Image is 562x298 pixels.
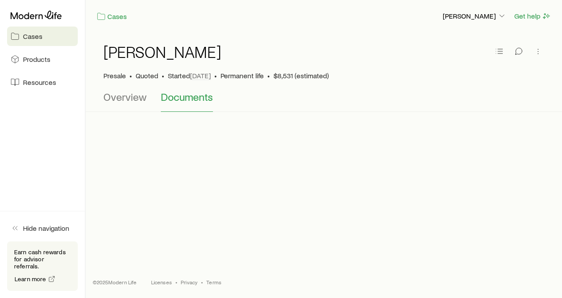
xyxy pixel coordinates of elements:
[206,279,221,286] a: Terms
[96,11,127,22] a: Cases
[220,71,264,80] span: Permanent life
[190,71,211,80] span: [DATE]
[267,71,270,80] span: •
[162,71,164,80] span: •
[129,71,132,80] span: •
[23,55,50,64] span: Products
[214,71,217,80] span: •
[103,71,126,80] p: Presale
[23,78,56,87] span: Resources
[514,11,551,21] button: Get help
[168,71,211,80] p: Started
[23,32,42,41] span: Cases
[161,91,213,103] span: Documents
[14,248,71,270] p: Earn cash rewards for advisor referrals.
[7,218,78,238] button: Hide navigation
[7,73,78,92] a: Resources
[175,279,177,286] span: •
[151,279,172,286] a: Licenses
[103,43,221,61] h1: [PERSON_NAME]
[7,27,78,46] a: Cases
[7,241,78,291] div: Earn cash rewards for advisor referrals.Learn more
[443,11,506,20] p: [PERSON_NAME]
[442,11,507,22] button: [PERSON_NAME]
[103,91,544,112] div: Case details tabs
[181,279,197,286] a: Privacy
[15,276,46,282] span: Learn more
[103,91,147,103] span: Overview
[273,71,329,80] span: $8,531 (estimated)
[93,279,137,286] p: © 2025 Modern Life
[7,50,78,69] a: Products
[136,71,158,80] span: Quoted
[23,224,69,233] span: Hide navigation
[201,279,203,286] span: •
